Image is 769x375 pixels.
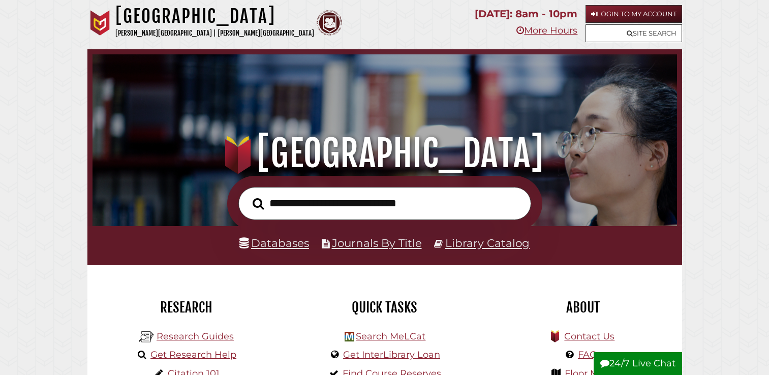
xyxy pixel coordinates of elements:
[356,331,425,342] a: Search MeLCat
[564,331,614,342] a: Contact Us
[253,197,264,209] i: Search
[248,195,269,213] button: Search
[578,349,602,360] a: FAQs
[115,27,314,39] p: [PERSON_NAME][GEOGRAPHIC_DATA] | [PERSON_NAME][GEOGRAPHIC_DATA]
[293,299,476,316] h2: Quick Tasks
[491,299,674,316] h2: About
[157,331,234,342] a: Research Guides
[239,236,309,249] a: Databases
[332,236,422,249] a: Journals By Title
[115,5,314,27] h1: [GEOGRAPHIC_DATA]
[343,349,440,360] a: Get InterLibrary Loan
[95,299,278,316] h2: Research
[586,24,682,42] a: Site Search
[516,25,577,36] a: More Hours
[104,131,665,176] h1: [GEOGRAPHIC_DATA]
[345,332,354,341] img: Hekman Library Logo
[586,5,682,23] a: Login to My Account
[317,10,342,36] img: Calvin Theological Seminary
[445,236,530,249] a: Library Catalog
[150,349,236,360] a: Get Research Help
[139,329,154,345] img: Hekman Library Logo
[475,5,577,23] p: [DATE]: 8am - 10pm
[87,10,113,36] img: Calvin University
